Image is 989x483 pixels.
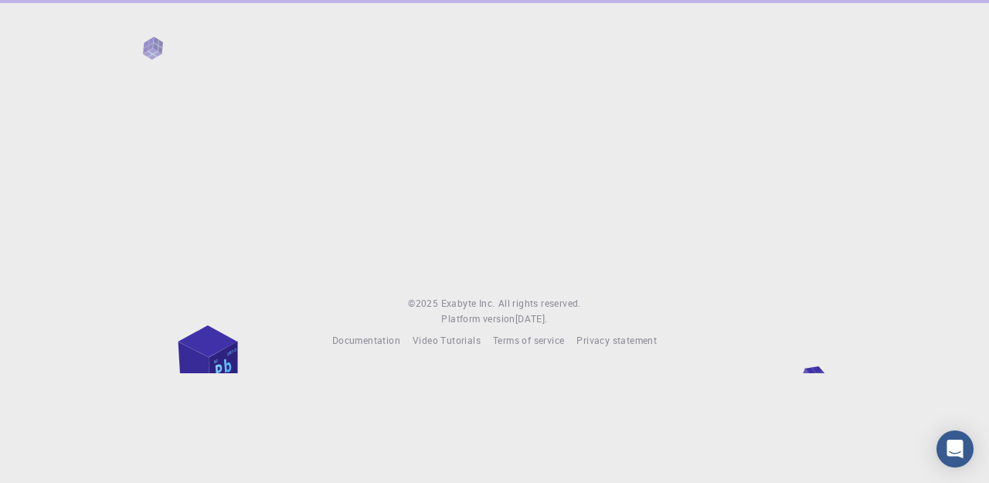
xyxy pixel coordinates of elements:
[493,334,564,346] span: Terms of service
[441,297,495,309] span: Exabyte Inc.
[413,333,481,349] a: Video Tutorials
[576,333,657,349] a: Privacy statement
[408,296,440,311] span: © 2025
[493,333,564,349] a: Terms of service
[936,430,974,468] div: Open Intercom Messenger
[441,311,515,327] span: Platform version
[515,311,548,327] a: [DATE].
[515,312,548,325] span: [DATE] .
[441,296,495,311] a: Exabyte Inc.
[332,333,400,349] a: Documentation
[576,334,657,346] span: Privacy statement
[413,334,481,346] span: Video Tutorials
[498,296,581,311] span: All rights reserved.
[332,334,400,346] span: Documentation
